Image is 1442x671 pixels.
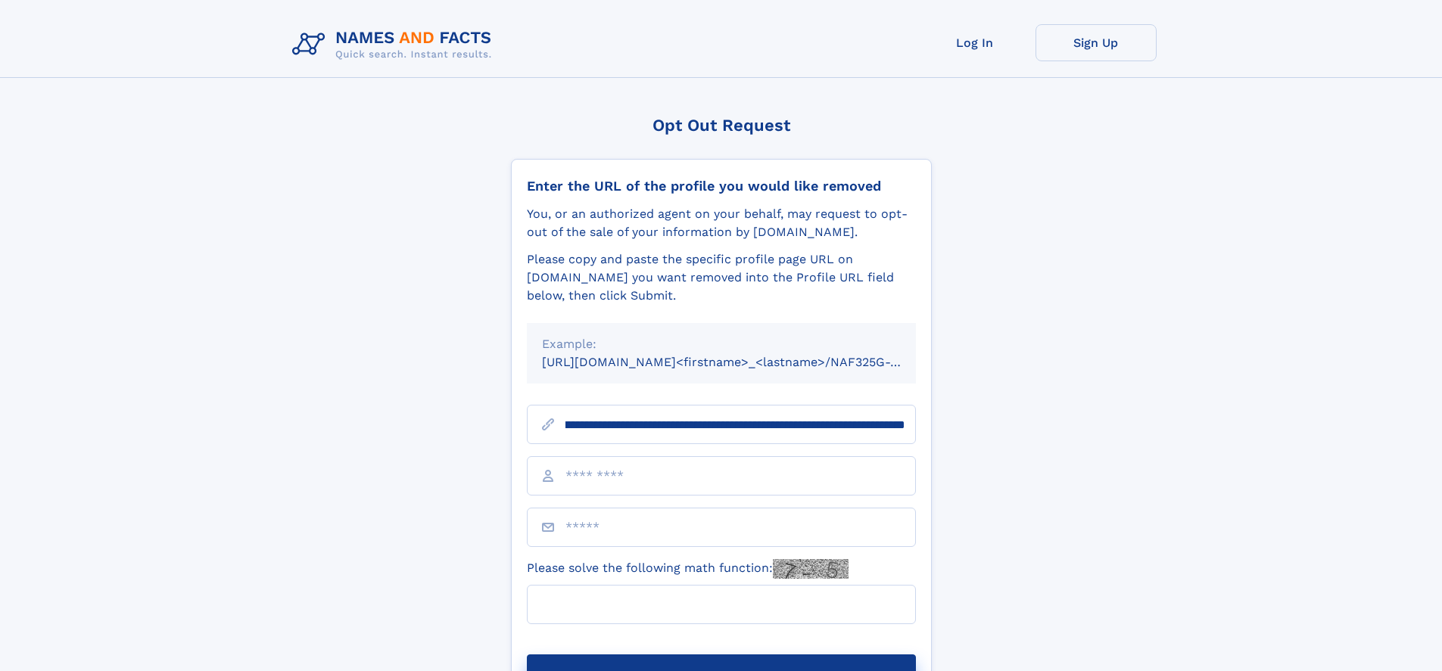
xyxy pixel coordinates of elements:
[527,559,849,579] label: Please solve the following math function:
[542,335,901,353] div: Example:
[1036,24,1157,61] a: Sign Up
[542,355,945,369] small: [URL][DOMAIN_NAME]<firstname>_<lastname>/NAF325G-xxxxxxxx
[527,250,916,305] div: Please copy and paste the specific profile page URL on [DOMAIN_NAME] you want removed into the Pr...
[511,116,932,135] div: Opt Out Request
[914,24,1036,61] a: Log In
[286,24,504,65] img: Logo Names and Facts
[527,205,916,241] div: You, or an authorized agent on your behalf, may request to opt-out of the sale of your informatio...
[527,178,916,194] div: Enter the URL of the profile you would like removed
